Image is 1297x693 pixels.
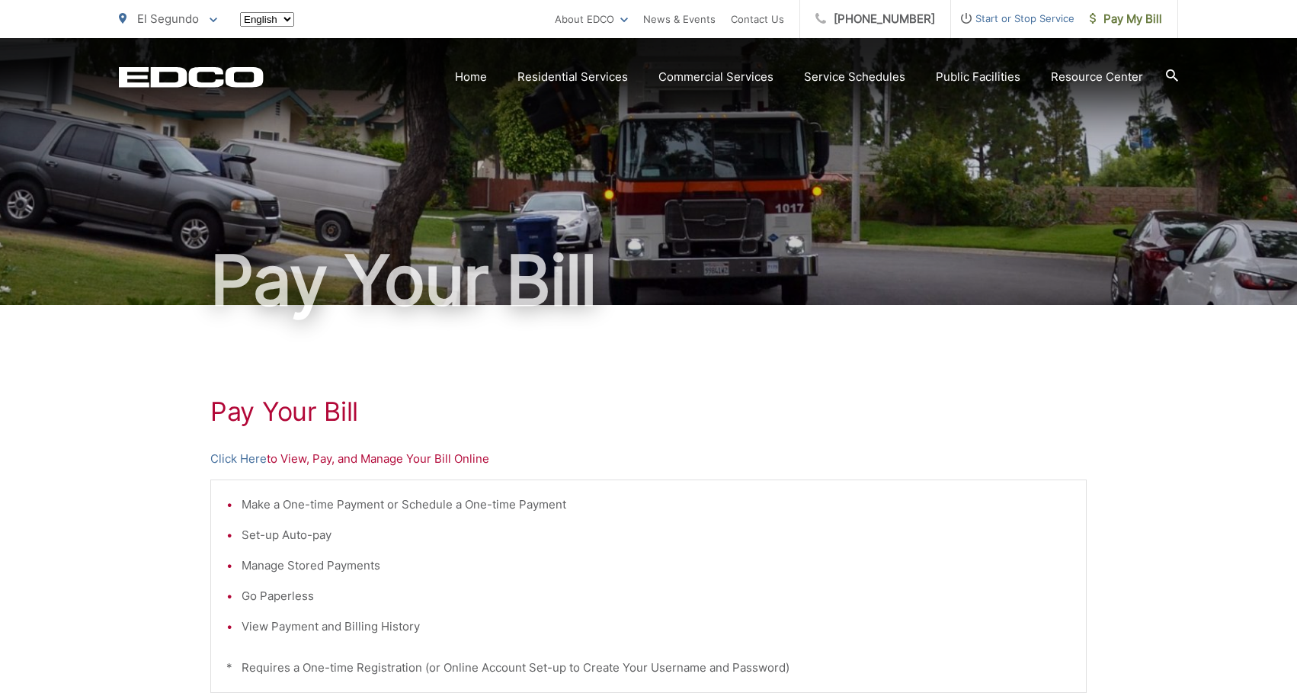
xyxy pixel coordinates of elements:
h1: Pay Your Bill [119,242,1178,319]
li: Go Paperless [242,587,1071,605]
a: Contact Us [731,10,784,28]
h1: Pay Your Bill [210,396,1087,427]
a: Resource Center [1051,68,1143,86]
a: Commercial Services [658,68,773,86]
li: View Payment and Billing History [242,618,1071,636]
a: Service Schedules [804,68,905,86]
a: Public Facilities [936,68,1020,86]
span: Pay My Bill [1090,10,1162,28]
a: News & Events [643,10,716,28]
a: About EDCO [555,10,628,28]
p: * Requires a One-time Registration (or Online Account Set-up to Create Your Username and Password) [226,659,1071,677]
span: El Segundo [137,11,199,26]
a: Residential Services [517,68,628,86]
a: EDCD logo. Return to the homepage. [119,66,264,88]
select: Select a language [240,12,294,27]
li: Set-up Auto-pay [242,526,1071,544]
li: Manage Stored Payments [242,557,1071,575]
li: Make a One-time Payment or Schedule a One-time Payment [242,496,1071,514]
a: Click Here [210,450,267,468]
p: to View, Pay, and Manage Your Bill Online [210,450,1087,468]
a: Home [455,68,487,86]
